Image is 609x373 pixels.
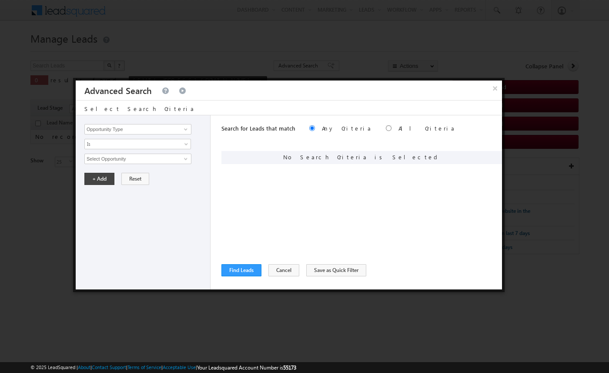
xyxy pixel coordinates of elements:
[179,155,190,163] a: Show All Items
[398,124,455,132] label: All Criteria
[221,151,502,164] div: No Search Criteria is Selected
[268,264,299,276] button: Cancel
[488,81,502,96] button: ×
[84,105,195,112] span: Select Search Criteria
[84,124,191,134] input: Type to Search
[78,364,90,370] a: About
[197,364,296,371] span: Your Leadsquared Account Number is
[306,264,366,276] button: Save as Quick Filter
[322,124,372,132] label: Any Criteria
[84,173,114,185] button: + Add
[121,173,149,185] button: Reset
[92,364,126,370] a: Contact Support
[84,139,191,149] a: Is
[30,363,296,372] span: © 2025 LeadSquared | | | | |
[84,154,191,164] input: Type to Search
[221,264,261,276] button: Find Leads
[163,364,196,370] a: Acceptable Use
[127,364,161,370] a: Terms of Service
[221,124,295,132] span: Search for Leads that match
[85,140,179,148] span: Is
[283,364,296,371] span: 55173
[179,125,190,134] a: Show All Items
[84,81,152,100] h3: Advanced Search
